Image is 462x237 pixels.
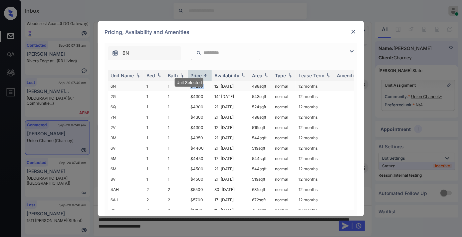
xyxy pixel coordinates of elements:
[212,153,249,164] td: 17' [DATE]
[296,102,334,112] td: 12 months
[190,73,202,78] div: Price
[165,184,188,195] td: 2
[249,184,272,195] td: 681 sqft
[165,174,188,184] td: 1
[108,102,144,112] td: 6Q
[108,184,144,195] td: 4AH
[272,133,296,143] td: normal
[212,205,249,215] td: 15' [DATE]
[249,133,272,143] td: 544 sqft
[108,164,144,174] td: 6M
[272,112,296,122] td: normal
[188,81,212,91] td: $4250
[144,205,165,215] td: 2
[165,122,188,133] td: 1
[165,153,188,164] td: 1
[144,102,165,112] td: 1
[348,47,356,55] img: icon-zuma
[144,122,165,133] td: 1
[299,73,324,78] div: Lease Term
[272,102,296,112] td: normal
[144,133,165,143] td: 1
[272,195,296,205] td: normal
[196,50,201,56] img: icon-zuma
[188,122,212,133] td: $4300
[296,164,334,174] td: 12 months
[240,73,247,78] img: sorting
[178,73,185,78] img: sorting
[296,143,334,153] td: 12 months
[202,73,209,78] img: sorting
[165,133,188,143] td: 1
[272,184,296,195] td: normal
[296,81,334,91] td: 12 months
[108,81,144,91] td: 6N
[296,184,334,195] td: 12 months
[165,143,188,153] td: 1
[212,81,249,91] td: 12' [DATE]
[111,73,134,78] div: Unit Name
[108,174,144,184] td: 8V
[108,112,144,122] td: 7N
[108,91,144,102] td: 2G
[188,153,212,164] td: $4450
[108,195,144,205] td: 6AJ
[212,143,249,153] td: 21' [DATE]
[350,28,357,35] img: close
[108,205,144,215] td: 2P
[272,81,296,91] td: normal
[296,91,334,102] td: 12 months
[249,205,272,215] td: 757 sqft
[168,73,178,78] div: Bath
[144,112,165,122] td: 1
[188,112,212,122] td: $4300
[249,102,272,112] td: 524 sqft
[249,112,272,122] td: 498 sqft
[337,73,359,78] div: Amenities
[212,195,249,205] td: 17' [DATE]
[249,81,272,91] td: 498 sqft
[165,164,188,174] td: 1
[108,122,144,133] td: 2V
[249,174,272,184] td: 519 sqft
[165,81,188,91] td: 1
[165,102,188,112] td: 1
[144,195,165,205] td: 2
[108,153,144,164] td: 5M
[249,164,272,174] td: 544 sqft
[144,143,165,153] td: 1
[144,164,165,174] td: 1
[165,205,188,215] td: 2
[272,122,296,133] td: normal
[144,174,165,184] td: 1
[188,133,212,143] td: $4350
[296,153,334,164] td: 12 months
[296,174,334,184] td: 12 months
[249,195,272,205] td: 672 sqft
[296,112,334,122] td: 12 months
[188,184,212,195] td: $5500
[212,122,249,133] td: 12' [DATE]
[144,81,165,91] td: 1
[188,205,212,215] td: $6100
[144,184,165,195] td: 2
[249,153,272,164] td: 544 sqft
[272,174,296,184] td: normal
[212,133,249,143] td: 21' [DATE]
[272,205,296,215] td: normal
[165,91,188,102] td: 1
[144,91,165,102] td: 1
[272,143,296,153] td: normal
[188,164,212,174] td: $4500
[98,21,364,43] div: Pricing, Availability and Amenities
[188,102,212,112] td: $4300
[212,91,249,102] td: 14' [DATE]
[188,174,212,184] td: $4500
[146,73,155,78] div: Bed
[212,184,249,195] td: 30' [DATE]
[272,164,296,174] td: normal
[134,73,141,78] img: sorting
[296,133,334,143] td: 12 months
[296,205,334,215] td: 12 months
[112,50,118,56] img: icon-zuma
